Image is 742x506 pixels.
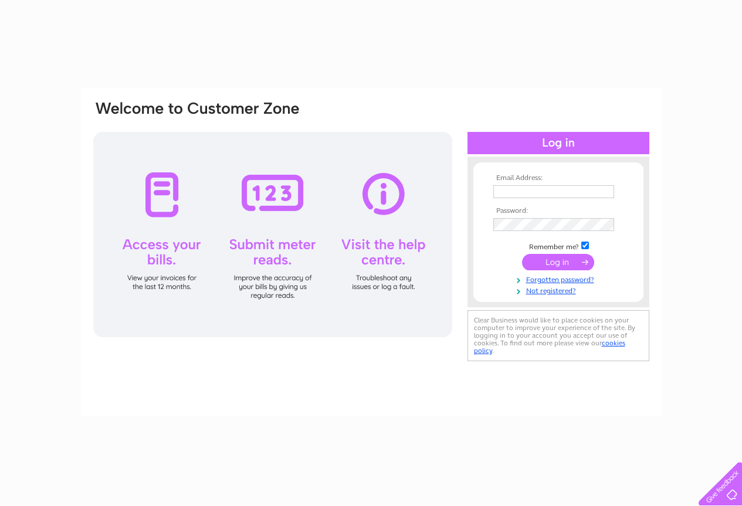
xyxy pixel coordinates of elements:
[490,174,626,182] th: Email Address:
[522,254,594,270] input: Submit
[490,207,626,215] th: Password:
[490,240,626,252] td: Remember me?
[493,284,626,296] a: Not registered?
[467,310,649,361] div: Clear Business would like to place cookies on your computer to improve your experience of the sit...
[474,339,625,355] a: cookies policy
[493,273,626,284] a: Forgotten password?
